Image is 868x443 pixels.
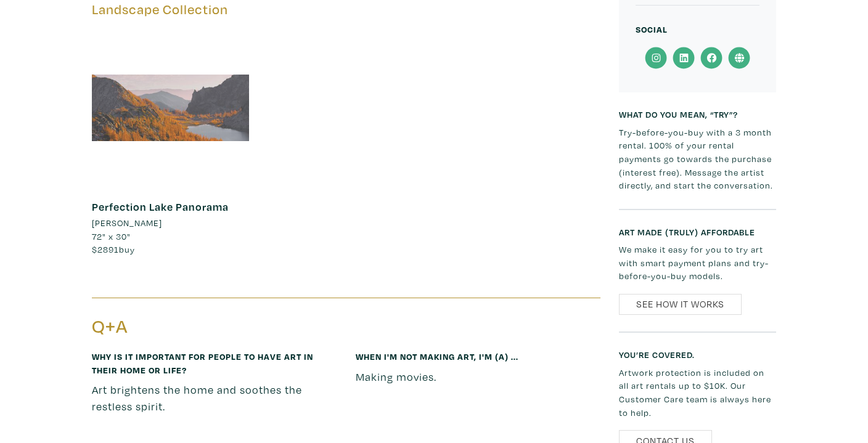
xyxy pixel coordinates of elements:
a: [PERSON_NAME] [92,216,249,230]
h6: What do you mean, “try”? [619,109,776,120]
span: $2891 [92,243,119,255]
small: Why is it important for people to have art in their home or life? [92,351,313,376]
p: Try-before-you-buy with a 3 month rental. 100% of your rental payments go towards the purchase (i... [619,126,776,192]
p: We make it easy for you to try art with smart payment plans and try-before-you-buy models. [619,243,776,283]
h5: Landscape Collection [92,1,600,18]
span: 72" x 30" [92,230,131,242]
h3: Q+A [92,315,337,338]
p: Artwork protection is included on all art rentals up to $10K. Our Customer Care team is always he... [619,366,776,419]
a: See How It Works [619,294,742,315]
small: When I'm not making art, I'm (a) ... [356,351,518,362]
li: [PERSON_NAME] [92,216,162,230]
h6: You’re covered. [619,349,776,360]
span: buy [92,243,135,255]
small: Social [636,23,668,35]
a: Perfection Lake Panorama [92,200,229,214]
p: Making movies. [356,368,601,385]
h6: Art made (truly) affordable [619,227,776,237]
p: Art brightens the home and soothes the restless spirit. [92,381,337,415]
